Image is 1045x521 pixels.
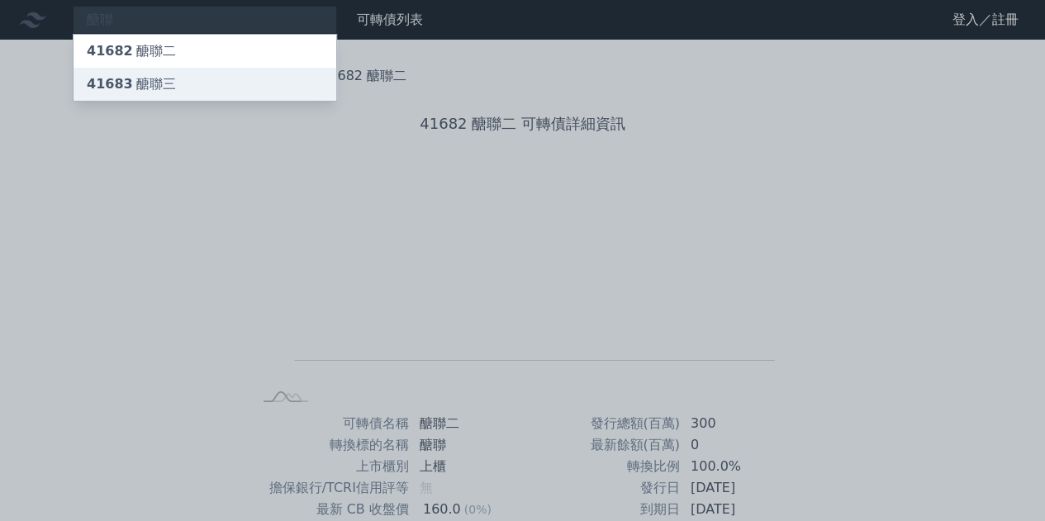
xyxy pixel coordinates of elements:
a: 41682醣聯二 [74,35,336,68]
div: 醣聯三 [87,74,176,94]
a: 41683醣聯三 [74,68,336,101]
div: 醣聯二 [87,41,176,61]
span: 41682 [87,43,133,59]
span: 41683 [87,76,133,92]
